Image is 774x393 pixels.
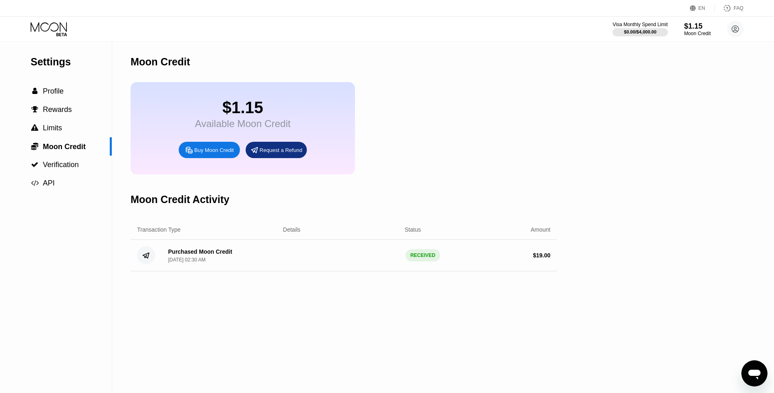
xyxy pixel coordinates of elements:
div: Buy Moon Credit [179,142,240,158]
div: Settings [31,56,112,68]
div: FAQ [715,4,743,12]
span:  [31,124,38,132]
div: EN [690,4,715,12]
div:  [31,106,39,113]
span: Verification [43,161,79,169]
span:  [31,142,38,150]
div: Moon Credit Activity [131,194,229,205]
div: Visa Monthly Spend Limit [612,22,668,27]
div: Moon Credit [131,56,190,68]
div: Transaction Type [137,226,181,233]
div: EN [699,5,705,11]
span:  [31,179,39,187]
div: Request a Refund [259,147,302,154]
div: Amount [531,226,550,233]
span: Moon Credit [43,143,86,151]
div: $0.00 / $4,000.00 [624,29,656,34]
div: RECEIVED [406,249,440,261]
div: Details [283,226,301,233]
div: Moon Credit [684,31,711,36]
div: [DATE] 02:30 AM [168,257,206,263]
div: Visa Monthly Spend Limit$0.00/$4,000.00 [612,22,668,36]
span: Rewards [43,105,72,114]
div:  [31,142,39,150]
div: $1.15 [195,98,291,117]
span:  [32,87,38,95]
div: $1.15 [684,22,711,31]
div: Purchased Moon Credit [168,248,232,255]
iframe: Button to launch messaging window [741,360,767,386]
div: Request a Refund [246,142,307,158]
div: FAQ [734,5,743,11]
div: Status [405,226,421,233]
div: $1.15Moon Credit [684,22,711,36]
div: $ 19.00 [533,252,550,259]
span: Profile [43,87,64,95]
span:  [31,161,38,168]
div:  [31,87,39,95]
span:  [31,106,38,113]
div: Buy Moon Credit [194,147,234,154]
span: API [43,179,55,187]
div: Available Moon Credit [195,118,291,130]
span: Limits [43,124,62,132]
div:  [31,161,39,168]
div:  [31,124,39,132]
